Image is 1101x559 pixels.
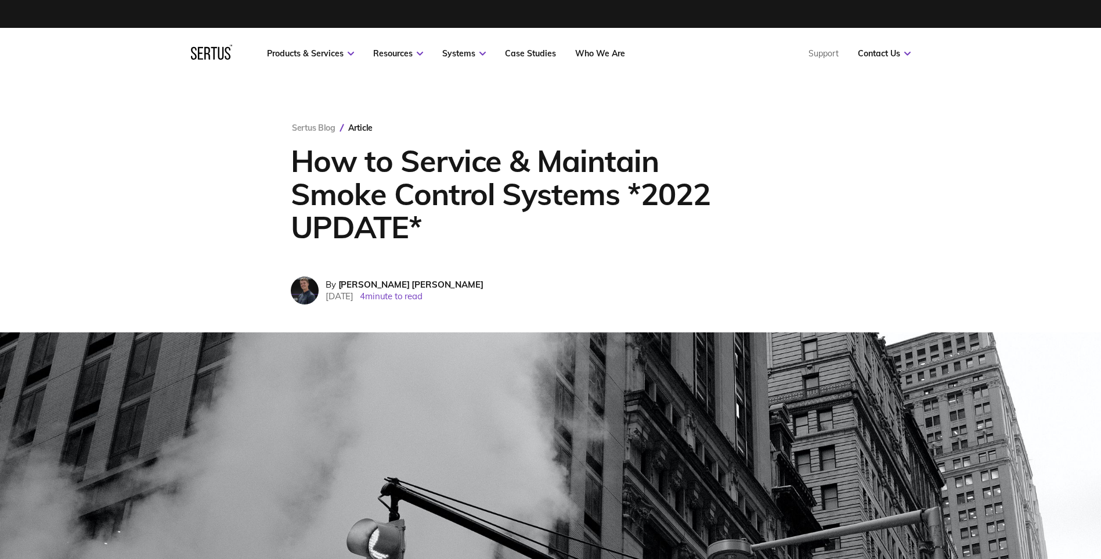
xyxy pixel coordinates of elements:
span: [DATE] [326,291,353,302]
a: Support [808,48,839,59]
span: 4 minute to read [360,291,423,302]
span: [PERSON_NAME] [PERSON_NAME] [338,279,483,290]
div: By [326,279,483,290]
h1: How to Service & Maintain Smoke Control Systems *2022 UPDATE* [291,144,735,244]
a: Systems [442,48,486,59]
a: Case Studies [505,48,556,59]
a: Products & Services [267,48,354,59]
a: Sertus Blog [292,123,335,133]
a: Resources [373,48,423,59]
a: Contact Us [858,48,911,59]
a: Who We Are [575,48,625,59]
